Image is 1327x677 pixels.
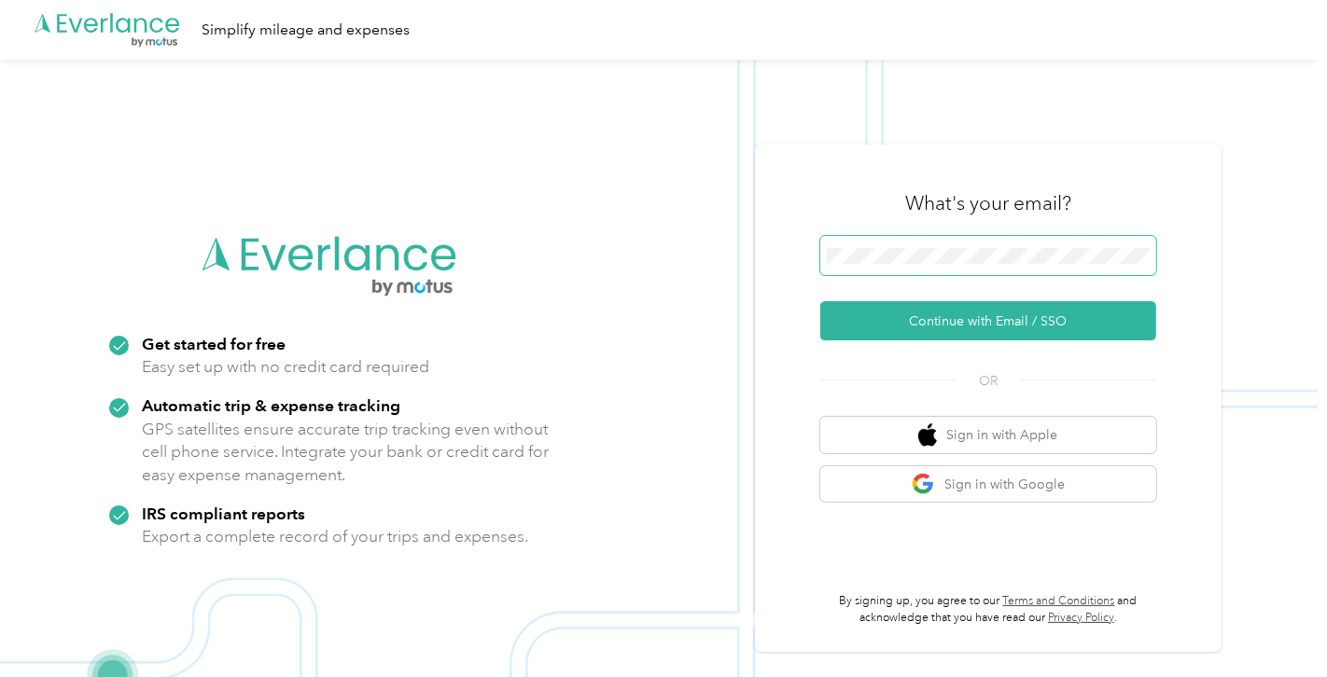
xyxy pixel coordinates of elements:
img: apple logo [918,423,937,447]
p: Export a complete record of your trips and expenses. [142,525,528,548]
p: Easy set up with no credit card required [142,355,429,379]
span: OR [956,371,1021,391]
h3: What's your email? [905,190,1071,216]
p: GPS satellites ensure accurate trip tracking even without cell phone service. Integrate your bank... [142,418,550,487]
img: google logo [912,473,935,496]
strong: IRS compliant reports [142,504,305,523]
div: Simplify mileage and expenses [202,19,410,42]
strong: Automatic trip & expense tracking [142,395,400,415]
button: Continue with Email / SSO [820,301,1156,340]
a: Terms and Conditions [1003,594,1115,608]
a: Privacy Policy [1048,611,1114,625]
button: google logoSign in with Google [820,466,1156,503]
strong: Get started for free [142,334,286,353]
button: apple logoSign in with Apple [820,417,1156,453]
p: By signing up, you agree to our and acknowledge that you have read our . [820,593,1156,626]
